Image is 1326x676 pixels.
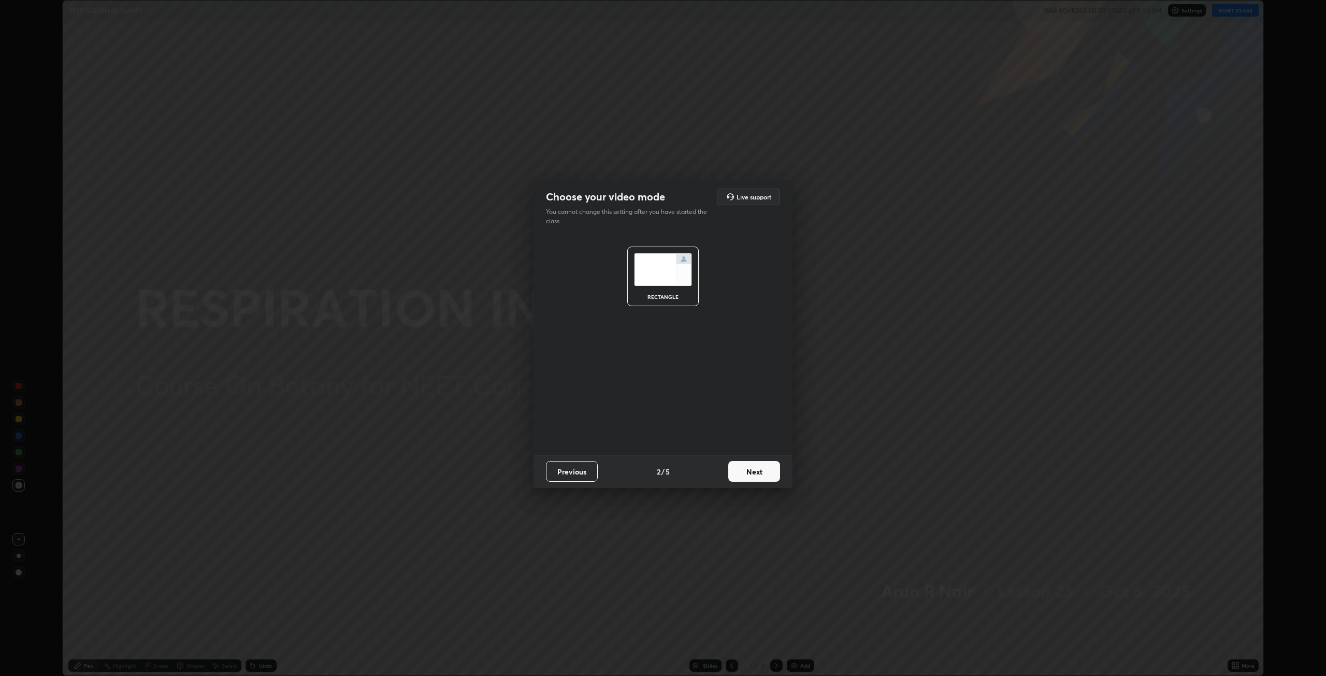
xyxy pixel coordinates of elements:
[546,190,665,204] h2: Choose your video mode
[546,207,714,226] p: You cannot change this setting after you have started the class
[657,466,660,477] h4: 2
[728,461,780,482] button: Next
[666,466,670,477] h4: 5
[737,194,771,200] h5: Live support
[634,253,692,286] img: normalScreenIcon.ae25ed63.svg
[546,461,598,482] button: Previous
[642,294,684,299] div: rectangle
[661,466,665,477] h4: /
